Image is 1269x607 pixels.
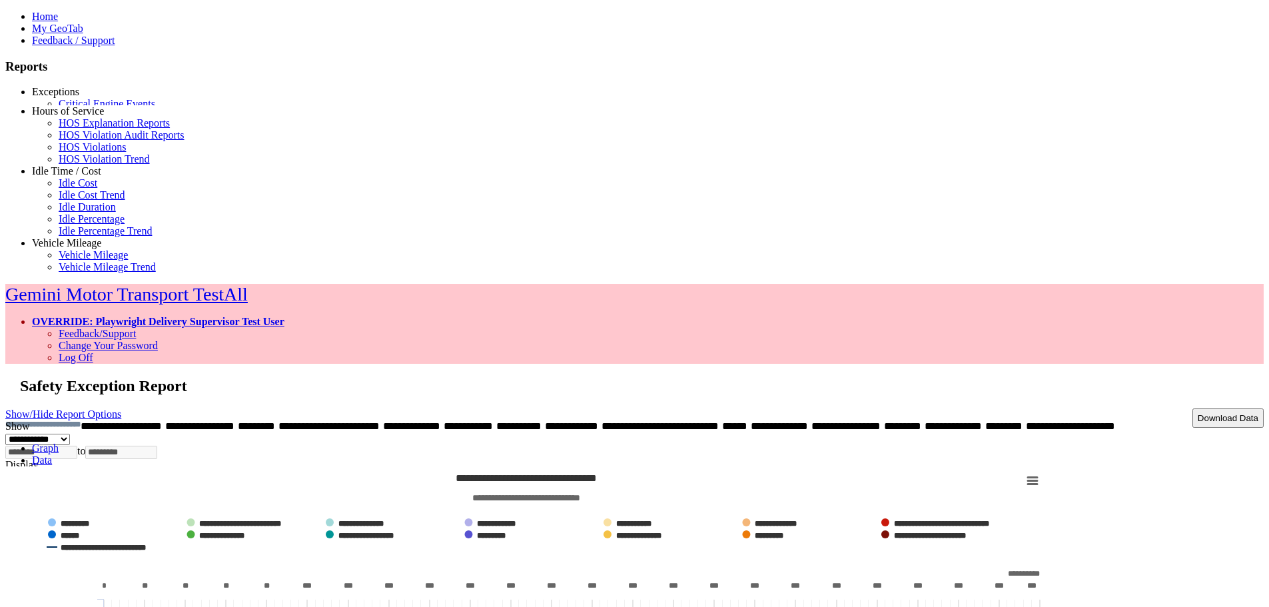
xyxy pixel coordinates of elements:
[77,445,85,456] span: to
[32,35,115,46] a: Feedback / Support
[5,420,29,432] label: Show
[20,377,1264,395] h2: Safety Exception Report
[5,459,39,470] label: Display
[59,189,125,201] a: Idle Cost Trend
[59,261,156,273] a: Vehicle Mileage Trend
[59,177,97,189] a: Idle Cost
[59,117,170,129] a: HOS Explanation Reports
[5,59,1264,74] h3: Reports
[59,141,126,153] a: HOS Violations
[32,105,104,117] a: Hours of Service
[59,352,93,363] a: Log Off
[32,454,52,466] a: Data
[59,201,116,213] a: Idle Duration
[59,328,136,339] a: Feedback/Support
[5,405,121,423] a: Show/Hide Report Options
[32,165,101,177] a: Idle Time / Cost
[32,11,58,22] a: Home
[59,153,150,165] a: HOS Violation Trend
[59,225,152,237] a: Idle Percentage Trend
[1192,408,1264,428] button: Download Data
[59,129,185,141] a: HOS Violation Audit Reports
[59,98,155,109] a: Critical Engine Events
[59,340,158,351] a: Change Your Password
[32,86,79,97] a: Exceptions
[32,442,59,454] a: Graph
[32,237,101,249] a: Vehicle Mileage
[32,23,83,34] a: My GeoTab
[59,213,125,225] a: Idle Percentage
[59,249,128,261] a: Vehicle Mileage
[32,316,284,327] a: OVERRIDE: Playwright Delivery Supervisor Test User
[5,284,248,304] a: Gemini Motor Transport TestAll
